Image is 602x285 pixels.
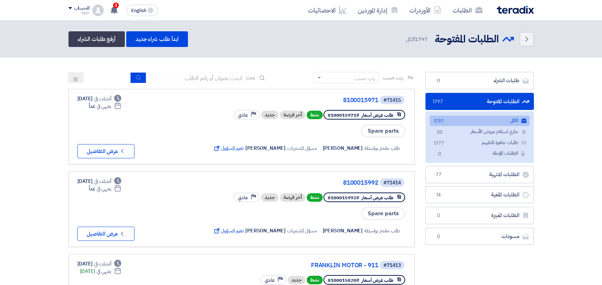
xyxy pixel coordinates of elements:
span: أنشئت في [94,260,111,268]
span: 1797 [434,98,443,105]
a: أرفع طلبات الشراء [68,31,125,47]
span: ينتهي في [97,185,111,192]
a: الكل [430,116,530,126]
button: عرض التفاصيل [77,144,134,158]
span: 77 [434,171,443,178]
span: طلب عرض أسعار [362,194,393,201]
a: الطلبات الملغية14 [425,186,534,204]
a: إدارة الموردين [352,2,404,19]
span: #8100015992 [328,194,359,201]
a: 8100015971 [236,97,378,104]
a: الطلبات المميزة0 [425,207,534,224]
span: أنشئت في [94,95,111,102]
a: ابدأ طلب شراء جديد [126,31,188,47]
button: English [127,5,158,16]
span: طلب عرض أسعار [362,277,393,284]
div: جديد [288,276,305,284]
span: [PERSON_NAME] [323,144,363,152]
div: #71413 [383,263,401,268]
div: جديد [261,111,279,119]
div: [DATE] [80,268,122,275]
a: الأوردرات [404,2,447,19]
div: [DATE] [77,178,122,185]
div: الحساب [74,5,90,11]
span: نشط [307,111,323,119]
a: مسودات0 [425,228,534,245]
span: عادي [238,112,248,118]
button: عرض التفاصيل [77,227,134,241]
span: 20 [435,129,444,136]
span: 0 [435,151,444,158]
span: رتب حسب [383,74,403,81]
span: مسؤل المشتريات [287,144,317,152]
span: عادي [265,277,275,284]
a: الطلبات المنتهية77 [425,166,534,183]
span: 0 [434,212,443,219]
span: 14 [434,191,443,199]
span: [PERSON_NAME] [245,144,286,152]
a: الطلبات [447,2,488,19]
span: طلب عرض أسعار [362,112,393,118]
a: FRANKLIN MOTOR - 911 [236,262,378,269]
span: 1797 [435,118,444,125]
img: profile_test.png [92,5,104,16]
span: نشط [307,193,323,202]
span: أنشئت في [94,178,111,185]
div: رتب حسب [354,75,375,82]
a: طلبات جاهزة للتقييم [430,138,530,148]
span: 3 [113,2,119,8]
span: Spare parts [361,207,405,220]
div: أخر فرصة [280,111,305,119]
img: Teradix logo [497,6,534,14]
a: 8100015992 [236,180,378,186]
span: تغيير المسؤول [213,227,244,234]
span: [PERSON_NAME] [245,227,286,234]
div: [DATE] [77,260,122,268]
span: [PERSON_NAME] [323,227,363,234]
span: ينتهي في [97,268,111,275]
div: أخر فرصة [280,193,305,202]
span: نشط [307,276,323,284]
div: غداً [89,102,121,110]
span: #8100015820 [328,277,359,284]
div: غداً [89,185,121,192]
span: تغيير المسؤول [213,144,244,152]
span: ينتهي في [97,102,111,110]
h2: الطلبات المفتوحة [435,32,499,46]
span: English [131,8,146,13]
span: Spare parts [361,125,405,137]
div: Yasir [68,11,90,15]
div: #71415 [383,98,401,103]
div: جديد [261,193,279,202]
span: عادي [238,194,248,201]
span: الكل [406,35,429,43]
a: جاري استلام عروض الأسعار [430,127,530,137]
span: 0 [434,233,443,240]
span: 1777 [435,140,444,147]
span: مسؤل المشتريات [287,227,317,234]
span: طلب مقدم بواسطة [364,227,400,234]
span: بحث [246,74,255,81]
div: [DATE] [77,95,122,102]
a: الطلبات المؤجلة [430,148,530,159]
input: ابحث بعنوان أو رقم الطلب [146,73,246,83]
a: طلبات الشراء0 [425,72,534,89]
span: 0 [434,77,443,84]
div: #71414 [383,180,401,185]
a: الاحصائيات [302,2,352,19]
span: #8100015971 [328,112,359,118]
span: 1797 [415,35,428,43]
span: طلب مقدم بواسطة [364,144,400,152]
a: الطلبات المفتوحة1797 [425,93,534,110]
